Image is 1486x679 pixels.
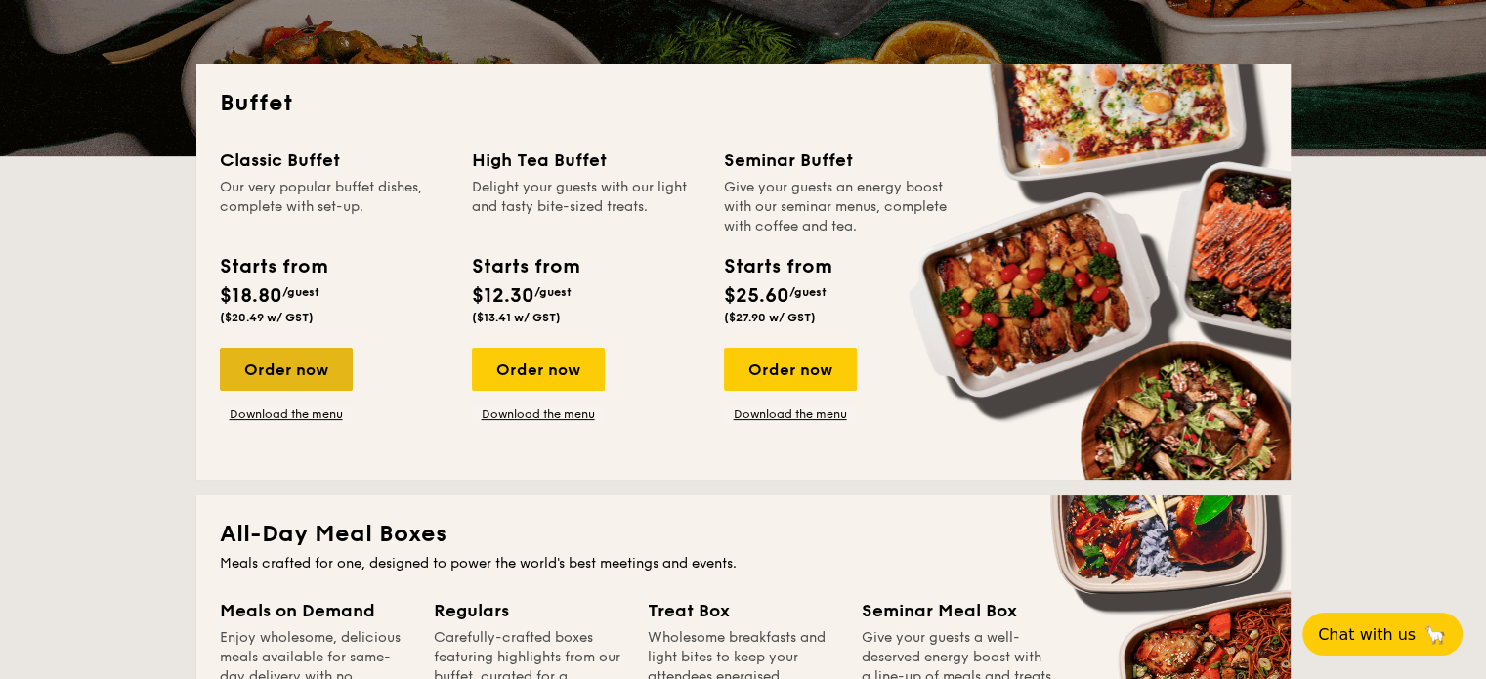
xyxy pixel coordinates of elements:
[472,178,701,236] div: Delight your guests with our light and tasty bite-sized treats.
[220,178,448,236] div: Our very popular buffet dishes, complete with set-up.
[724,406,857,422] a: Download the menu
[724,311,816,324] span: ($27.90 w/ GST)
[220,597,410,624] div: Meals on Demand
[724,147,953,174] div: Seminar Buffet
[472,284,534,308] span: $12.30
[472,348,605,391] div: Order now
[472,252,578,281] div: Starts from
[472,147,701,174] div: High Tea Buffet
[220,519,1267,550] h2: All-Day Meal Boxes
[220,348,353,391] div: Order now
[220,88,1267,119] h2: Buffet
[724,252,830,281] div: Starts from
[1318,625,1416,644] span: Chat with us
[534,285,572,299] span: /guest
[1302,613,1463,656] button: Chat with us🦙
[724,284,789,308] span: $25.60
[282,285,319,299] span: /guest
[220,311,314,324] span: ($20.49 w/ GST)
[220,252,326,281] div: Starts from
[220,284,282,308] span: $18.80
[724,348,857,391] div: Order now
[724,178,953,236] div: Give your guests an energy boost with our seminar menus, complete with coffee and tea.
[1423,623,1447,646] span: 🦙
[434,597,624,624] div: Regulars
[220,554,1267,573] div: Meals crafted for one, designed to power the world's best meetings and events.
[789,285,827,299] span: /guest
[862,597,1052,624] div: Seminar Meal Box
[472,311,561,324] span: ($13.41 w/ GST)
[220,406,353,422] a: Download the menu
[220,147,448,174] div: Classic Buffet
[472,406,605,422] a: Download the menu
[648,597,838,624] div: Treat Box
